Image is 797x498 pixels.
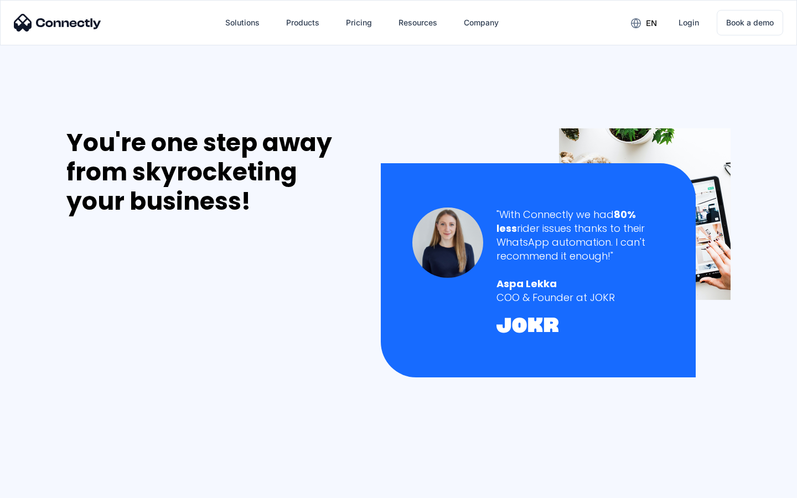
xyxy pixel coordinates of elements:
[22,479,66,494] ul: Language list
[717,10,783,35] a: Book a demo
[496,207,636,235] strong: 80% less
[398,15,437,30] div: Resources
[646,15,657,31] div: en
[670,9,708,36] a: Login
[346,15,372,30] div: Pricing
[496,277,557,290] strong: Aspa Lekka
[496,290,664,304] div: COO & Founder at JOKR
[66,128,358,216] div: You're one step away from skyrocketing your business!
[464,15,499,30] div: Company
[14,14,101,32] img: Connectly Logo
[286,15,319,30] div: Products
[496,207,664,263] div: "With Connectly we had rider issues thanks to their WhatsApp automation. I can't recommend it eno...
[11,479,66,494] aside: Language selected: English
[66,229,232,483] iframe: Form 0
[337,9,381,36] a: Pricing
[679,15,699,30] div: Login
[225,15,260,30] div: Solutions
